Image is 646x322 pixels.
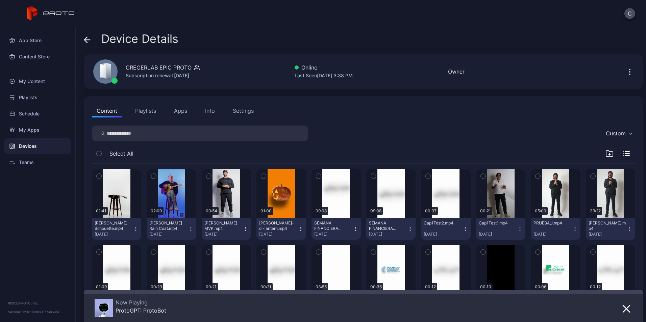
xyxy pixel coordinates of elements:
[602,126,635,141] button: Custom
[421,218,470,240] button: Cap1Test2.mp4[DATE]
[448,68,465,76] div: Owner
[169,104,192,117] button: Apps
[205,107,215,115] div: Info
[92,218,141,240] button: [PERSON_NAME] Silhouette.mp4[DATE]
[424,232,462,237] div: [DATE]
[369,232,407,237] div: [DATE]
[116,299,166,306] div: Now Playing
[589,232,627,237] div: [DATE]
[202,218,251,240] button: [PERSON_NAME] MVP.mp4[DATE]
[204,220,242,231] div: Albert Pujols MVP.mp4
[95,232,133,237] div: [DATE]
[4,106,71,122] a: Schedule
[259,220,296,231] div: Jack-o'-lantern.mp4
[589,220,626,231] div: Eric Jimenez.mp4
[479,232,517,237] div: [DATE]
[8,300,67,306] div: © 2025 PROTO, Inc.
[4,89,71,106] a: Playlists
[479,220,516,226] div: Cap1Test1.mp4
[476,218,525,240] button: Cap1Test1.mp4[DATE]
[233,107,254,115] div: Settings
[531,218,580,240] button: PRUEBA_1.mp4[DATE]
[149,232,188,237] div: [DATE]
[533,232,572,237] div: [DATE]
[126,72,200,80] div: Subscription renewal [DATE]
[31,310,59,314] a: Terms Of Service
[606,130,626,137] div: Custom
[295,72,353,80] div: Last Seen [DATE] 3:38 PM
[109,150,133,158] span: Select All
[4,32,71,49] a: App Store
[369,220,406,231] div: SEMANA FINANCIERA 4K.mp4
[4,73,71,89] a: My Content
[228,104,258,117] button: Settings
[259,232,298,237] div: [DATE]
[8,310,31,314] span: Version 1.12.0 •
[4,122,71,138] a: My Apps
[295,63,353,72] div: Online
[312,218,361,240] button: SEMANA FINANCIERA 4K_2.mp4[DATE]
[624,8,635,19] button: C
[147,218,196,240] button: [PERSON_NAME] Rain Coat.mp4[DATE]
[130,104,161,117] button: Playlists
[4,154,71,170] a: Teams
[314,232,353,237] div: [DATE]
[92,104,122,117] button: Content
[149,220,187,231] div: Ryan Pollie's Rain Coat.mp4
[256,218,306,240] button: [PERSON_NAME]-o'-lantern.mp4[DATE]
[586,218,635,240] button: [PERSON_NAME].mp4[DATE]
[126,63,192,72] div: CRECERLAB EPIC PROTO
[424,220,461,226] div: Cap1Test2.mp4
[366,218,416,240] button: SEMANA FINANCIERA 4K.mp4[DATE]
[204,232,243,237] div: [DATE]
[101,32,178,45] span: Device Details
[4,138,71,154] a: Devices
[314,220,351,231] div: SEMANA FINANCIERA 4K_2.mp4
[116,307,166,314] div: ProtoGPT: ProtoBot
[200,104,220,117] button: Info
[533,220,571,226] div: PRUEBA_1.mp4
[4,49,71,65] a: Content Store
[95,220,132,231] div: Billy Morrison's Silhouette.mp4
